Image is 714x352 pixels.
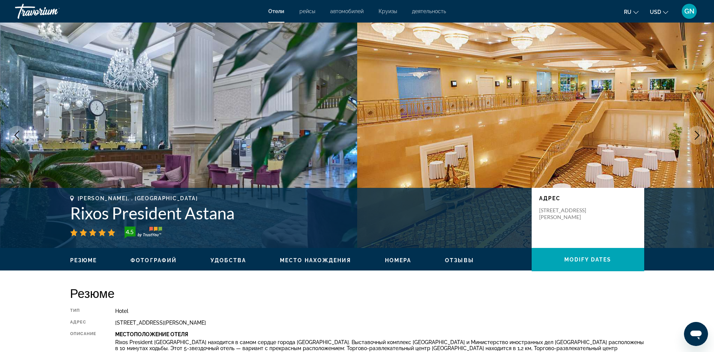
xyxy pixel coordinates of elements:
span: ru [624,9,631,15]
span: USD [650,9,661,15]
p: [STREET_ADDRESS][PERSON_NAME] [539,207,599,221]
button: Номера [385,257,412,264]
button: Modify Dates [532,248,644,271]
p: адрес [539,195,637,201]
span: [PERSON_NAME], , [GEOGRAPHIC_DATA] [78,195,198,201]
h1: Rixos President Astana [70,203,524,223]
span: GN [684,8,694,15]
button: Фотографий [131,257,177,264]
button: Change language [624,6,639,17]
button: Previous image [8,126,26,145]
span: Modify Dates [564,257,611,263]
b: Местоположение Отеля [115,331,188,337]
a: Travorium [15,2,90,21]
button: Change currency [650,6,668,17]
button: Удобства [210,257,246,264]
h2: Резюме [70,286,644,301]
div: адрес [70,320,97,326]
a: деятельность [412,8,446,14]
button: Место нахождения [280,257,351,264]
div: 4.5 [122,227,137,236]
iframe: Кнопка запуска окна обмена сообщениями [684,322,708,346]
button: Отзывы [445,257,474,264]
button: Next image [688,126,706,145]
button: Резюме [70,257,97,264]
a: Круизы [379,8,397,14]
button: User Menu [679,3,699,19]
div: [STREET_ADDRESS][PERSON_NAME] [115,320,644,326]
div: Тип [70,308,97,314]
a: рейсы [299,8,315,14]
a: автомобилей [330,8,364,14]
img: TrustYou guest rating badge [125,227,162,239]
a: Отели [268,8,284,14]
div: Hotel [115,308,644,314]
